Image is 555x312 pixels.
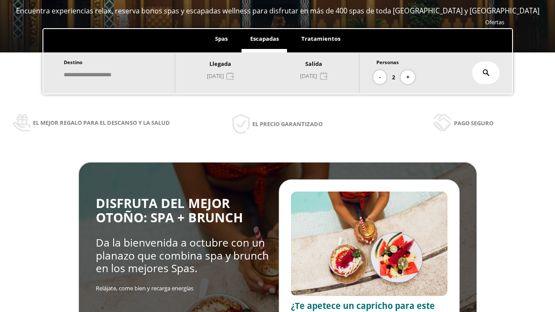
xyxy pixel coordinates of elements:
span: Da la bienvenida a octubre con un planazo que combina spa y brunch en los mejores Spas. [96,235,269,275]
span: Destino [64,59,82,65]
span: El precio garantizado [252,119,323,129]
span: Escapadas [250,35,279,42]
button: - [373,70,386,84]
img: promo-sprunch.ElVl7oUD.webp [291,192,447,296]
span: Encuentra experiencias relax, reserva bonos spas y escapadas wellness para disfrutar en más de 40... [16,6,539,16]
span: Tratamientos [301,35,340,42]
span: Personas [376,59,399,65]
span: Relájate, come bien y recarga energías [96,284,193,292]
span: DISFRUTA DEL MEJOR OTOÑO: SPA + BRUNCH [96,195,243,226]
span: Pago seguro [454,118,493,128]
span: 2 [392,72,395,82]
span: El mejor regalo para el descanso y la salud [33,118,170,127]
button: + [401,70,415,84]
span: Spas [215,35,228,42]
a: Ofertas [485,18,504,26]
